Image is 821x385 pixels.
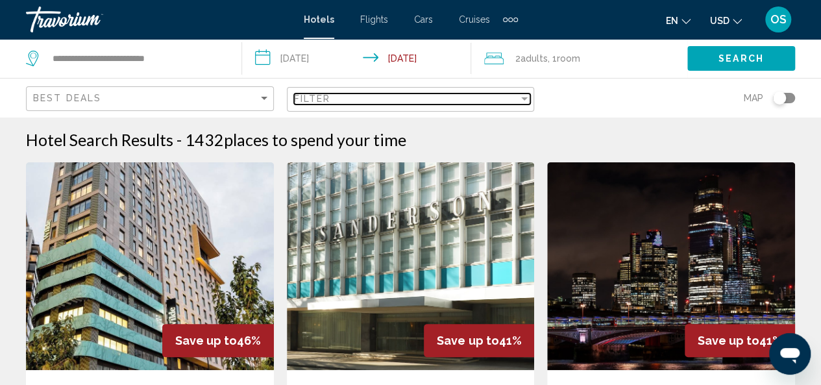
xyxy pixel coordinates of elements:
a: Cars [414,14,433,25]
h1: Hotel Search Results [26,130,173,149]
span: Search [718,54,764,64]
span: - [177,130,182,149]
span: Save up to [175,334,237,347]
span: Best Deals [33,93,101,103]
div: 46% [162,324,274,357]
button: Travelers: 2 adults, 0 children [471,39,687,78]
button: Filter [287,86,535,113]
button: User Menu [761,6,795,33]
div: 41% [685,324,795,357]
img: Hotel image [26,162,274,370]
a: Flights [360,14,388,25]
img: Hotel image [287,162,535,370]
span: Save up to [698,334,759,347]
span: places to spend your time [224,130,406,149]
span: Room [557,53,580,64]
span: Map [744,89,763,107]
span: Save up to [437,334,498,347]
span: USD [710,16,729,26]
span: 2 [515,49,548,68]
a: Hotels [304,14,334,25]
iframe: Button to launch messaging window [769,333,811,375]
h2: 1432 [185,130,406,149]
span: OS [770,13,787,26]
a: Travorium [26,6,291,32]
button: Check-in date: Sep 8, 2025 Check-out date: Sep 9, 2025 [242,39,471,78]
button: Change currency [710,11,742,30]
a: Cruises [459,14,490,25]
button: Extra navigation items [503,9,518,30]
span: , 1 [548,49,580,68]
span: en [666,16,678,26]
button: Toggle map [763,92,795,104]
span: Adults [521,53,548,64]
img: Hotel image [547,162,795,370]
div: 41% [424,324,534,357]
button: Change language [666,11,691,30]
button: Search [687,46,795,70]
span: Filter [294,93,331,104]
mat-select: Sort by [33,93,270,105]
